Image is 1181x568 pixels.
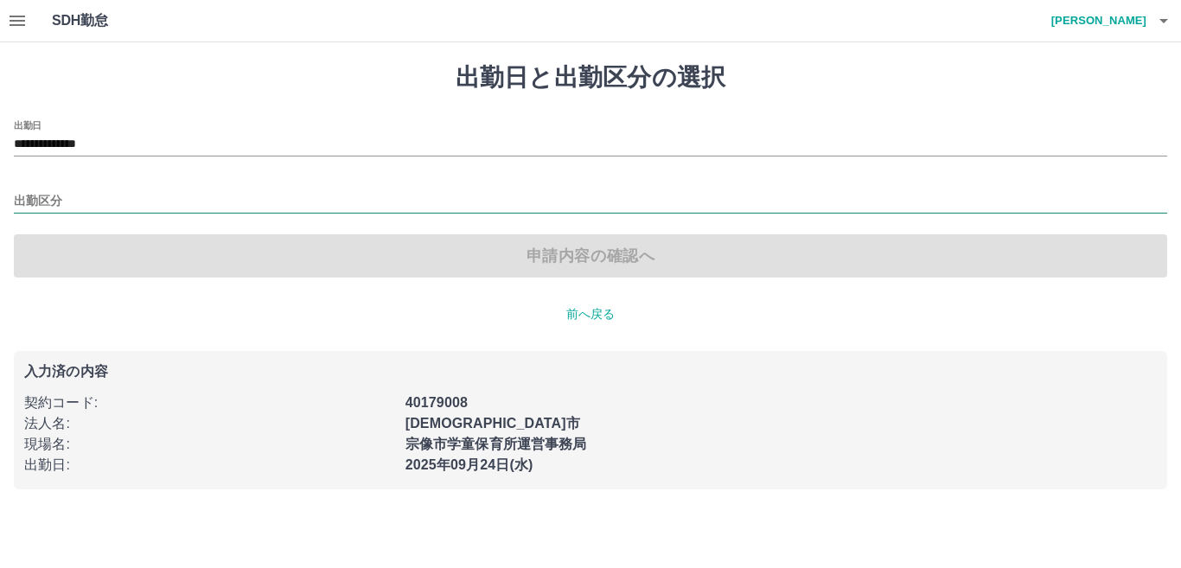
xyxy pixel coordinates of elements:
b: 宗像市学童保育所運営事務局 [405,437,587,451]
b: [DEMOGRAPHIC_DATA]市 [405,416,580,431]
p: 現場名 : [24,434,395,455]
label: 出勤日 [14,118,41,131]
p: 前へ戻る [14,305,1167,323]
p: 入力済の内容 [24,365,1157,379]
p: 契約コード : [24,392,395,413]
b: 2025年09月24日(水) [405,457,533,472]
p: 出勤日 : [24,455,395,475]
p: 法人名 : [24,413,395,434]
b: 40179008 [405,395,468,410]
h1: 出勤日と出勤区分の選択 [14,63,1167,93]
